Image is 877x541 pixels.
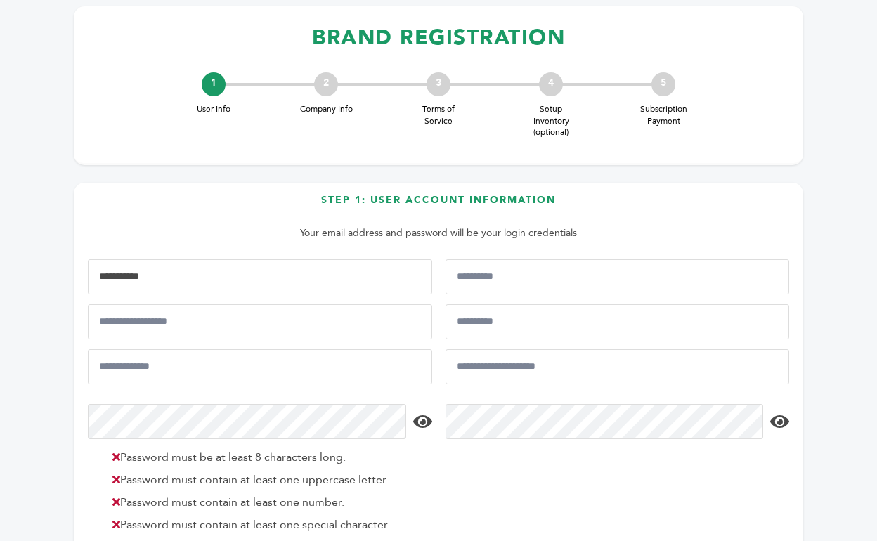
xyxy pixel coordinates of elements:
div: 2 [314,72,338,96]
input: Mobile Phone Number [88,304,432,339]
li: Password must be at least 8 characters long. [105,449,429,466]
div: 5 [651,72,675,96]
span: Company Info [298,103,354,115]
li: Password must contain at least one special character. [105,516,429,533]
span: User Info [186,103,242,115]
span: Terms of Service [410,103,467,127]
input: Confirm Password* [446,404,764,439]
div: 4 [539,72,563,96]
p: Your email address and password will be your login credentials [95,225,782,242]
input: Last Name* [446,259,790,294]
div: 3 [427,72,450,96]
h3: Step 1: User Account Information [88,193,789,218]
input: First Name* [88,259,432,294]
input: Job Title* [446,304,790,339]
span: Setup Inventory (optional) [523,103,579,138]
div: 1 [202,72,226,96]
input: Email Address* [88,349,432,384]
h1: BRAND REGISTRATION [88,17,789,58]
li: Password must contain at least one number. [105,494,429,511]
input: Password* [88,404,406,439]
input: Confirm Email Address* [446,349,790,384]
span: Subscription Payment [635,103,691,127]
li: Password must contain at least one uppercase letter. [105,471,429,488]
